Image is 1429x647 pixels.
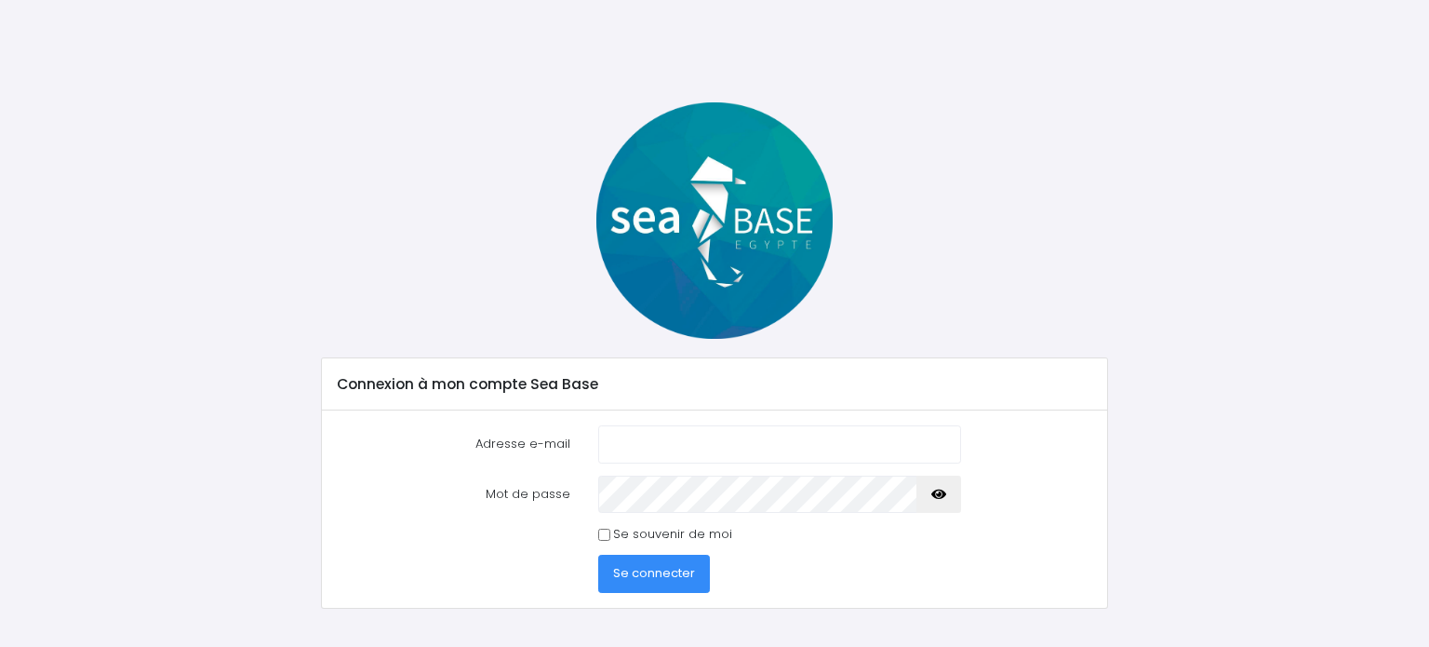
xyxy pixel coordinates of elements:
[324,476,584,513] label: Mot de passe
[613,525,732,544] label: Se souvenir de moi
[613,564,695,582] span: Se connecter
[598,555,710,592] button: Se connecter
[322,358,1106,411] div: Connexion à mon compte Sea Base
[324,425,584,463] label: Adresse e-mail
